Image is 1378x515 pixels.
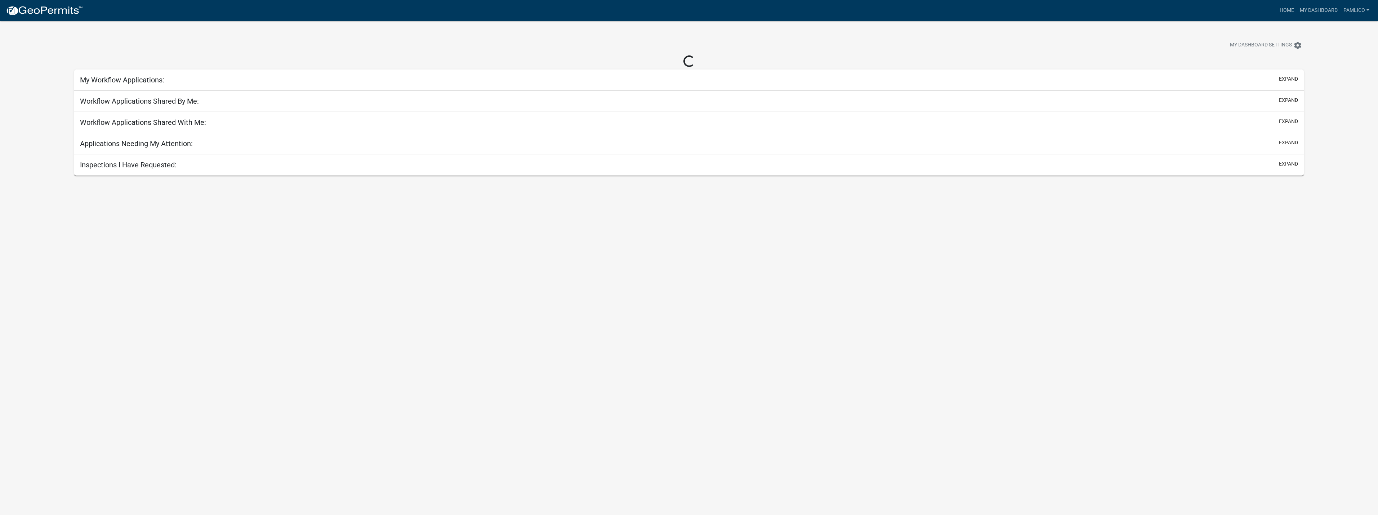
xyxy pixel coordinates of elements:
button: expand [1279,160,1298,168]
button: expand [1279,118,1298,125]
span: My Dashboard Settings [1230,41,1292,50]
h5: Workflow Applications Shared By Me: [80,97,199,105]
button: expand [1279,96,1298,104]
a: pamlico [1341,4,1372,17]
h5: My Workflow Applications: [80,76,164,84]
button: My Dashboard Settingssettings [1224,38,1308,52]
button: expand [1279,75,1298,83]
a: My Dashboard [1297,4,1341,17]
h5: Workflow Applications Shared With Me: [80,118,206,127]
button: expand [1279,139,1298,146]
a: Home [1277,4,1297,17]
h5: Inspections I Have Requested: [80,161,177,169]
i: settings [1293,41,1302,50]
h5: Applications Needing My Attention: [80,139,193,148]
